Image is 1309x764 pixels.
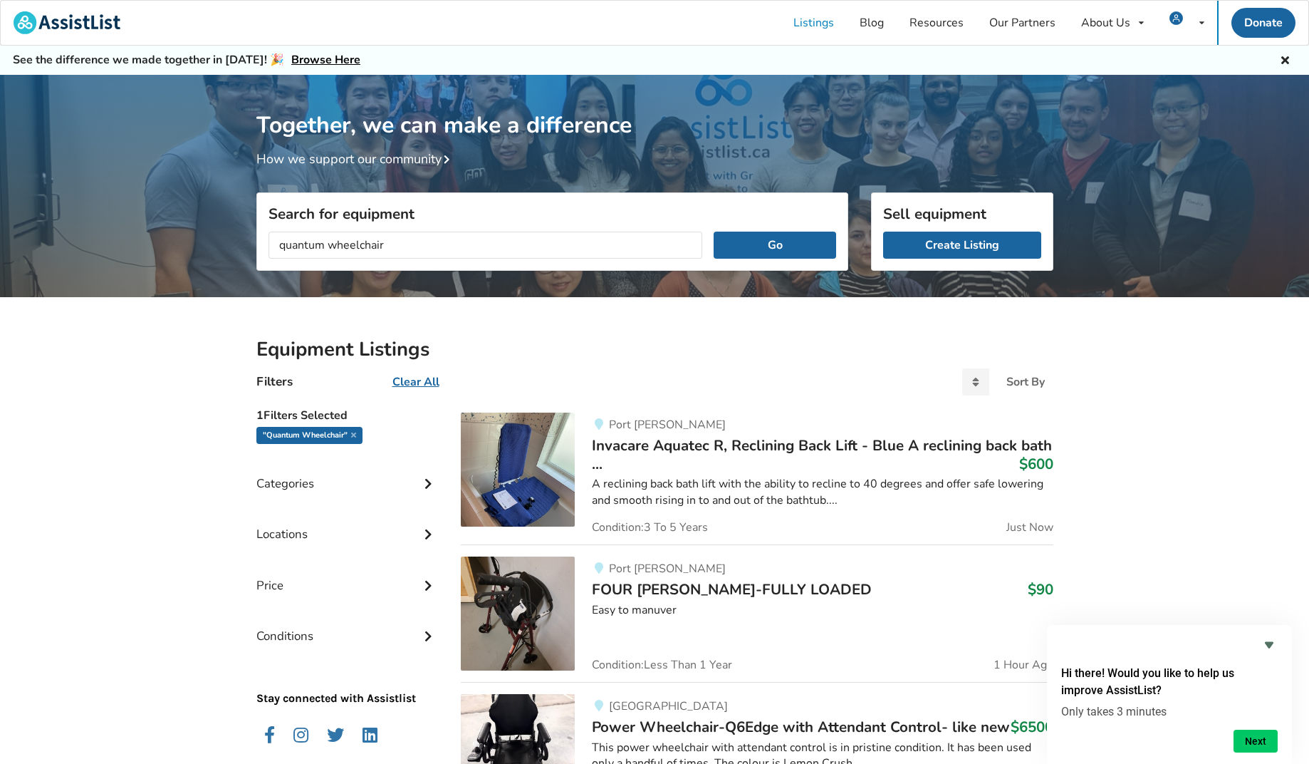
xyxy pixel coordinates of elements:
[1081,17,1130,29] div: About Us
[592,579,872,599] span: FOUR [PERSON_NAME]-FULLY LOADED
[847,1,897,45] a: Blog
[883,232,1041,259] a: Create Listing
[1231,8,1295,38] a: Donate
[1169,11,1183,25] img: user icon
[609,417,726,433] span: Port [PERSON_NAME]
[256,337,1053,362] h2: Equipment Listings
[256,373,293,390] h4: Filters
[1061,636,1278,753] div: Hi there! Would you like to help us improve AssistList?
[256,498,439,549] div: Locations
[1019,455,1053,473] h3: $600
[256,651,439,707] p: Stay connected with Assistlist
[592,602,1053,619] div: Easy to manuver
[1061,665,1278,699] h2: Hi there! Would you like to help us improve AssistList?
[609,698,728,714] span: [GEOGRAPHIC_DATA]
[976,1,1068,45] a: Our Partners
[1261,636,1278,654] button: Hide survey
[883,205,1041,223] h3: Sell equipment
[1061,705,1278,718] p: Only takes 3 minutes
[1234,730,1278,753] button: Next question
[256,75,1053,140] h1: Together, we can make a difference
[461,557,575,671] img: mobility-four whell walker-fully loaded
[1011,718,1053,736] h3: $6500
[994,659,1053,671] span: 1 Hour Ago
[897,1,976,45] a: Resources
[256,427,363,444] div: "quantum wheelchair"
[1006,522,1053,533] span: Just Now
[714,232,835,259] button: Go
[1006,376,1045,388] div: Sort By
[256,600,439,651] div: Conditions
[781,1,847,45] a: Listings
[592,659,732,671] span: Condition: Less Than 1 Year
[268,205,836,223] h3: Search for equipment
[268,232,703,259] input: I am looking for...
[392,374,439,390] u: Clear All
[291,52,360,68] a: Browse Here
[256,401,439,427] h5: 1 Filters Selected
[13,53,360,68] h5: See the difference we made together in [DATE]! 🎉
[1028,580,1053,599] h3: $90
[592,476,1053,509] div: A reclining back bath lift with the ability to recline to 40 degrees and offer safe lowering and ...
[256,150,456,167] a: How we support our community
[14,11,120,34] img: assistlist-logo
[461,413,575,527] img: bathroom safety-invacare aquatec r, reclining back lift - blue a reclining back bath lift with th...
[461,413,1053,545] a: bathroom safety-invacare aquatec r, reclining back lift - blue a reclining back bath lift with th...
[256,448,439,498] div: Categories
[592,522,708,533] span: Condition: 3 To 5 Years
[592,435,1052,474] span: Invacare Aquatec R, Reclining Back Lift - Blue A reclining back bath ...
[609,561,726,577] span: Port [PERSON_NAME]
[256,549,439,600] div: Price
[592,717,1010,737] span: Power Wheelchair-Q6Edge with Attendant Control- like new
[461,544,1053,682] a: mobility-four whell walker-fully loadedPort [PERSON_NAME]FOUR [PERSON_NAME]-FULLY LOADED$90Easy t...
